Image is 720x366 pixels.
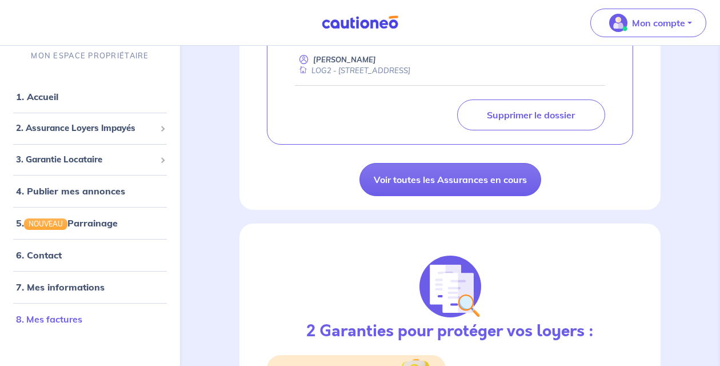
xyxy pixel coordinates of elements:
[487,109,575,121] p: Supprimer le dossier
[16,185,125,197] a: 4. Publier mes annonces
[5,276,175,299] div: 7. Mes informations
[590,9,706,37] button: illu_account_valid_menu.svgMon compte
[5,212,175,234] div: 5.NOUVEAUParrainage
[5,149,175,171] div: 3. Garantie Locataire
[5,117,175,140] div: 2. Assurance Loyers Impayés
[16,217,118,229] a: 5.NOUVEAUParrainage
[5,85,175,108] div: 1. Accueil
[457,100,606,130] a: Supprimer le dossier
[16,249,62,261] a: 6. Contact
[295,65,410,76] div: LOG2 - [STREET_ADDRESS]
[16,153,155,166] span: 3. Garantie Locataire
[5,180,175,202] div: 4. Publier mes annonces
[5,308,175,331] div: 8. Mes factures
[16,313,82,325] a: 8. Mes factures
[31,50,149,61] p: MON ESPACE PROPRIÉTAIRE
[609,14,627,32] img: illu_account_valid_menu.svg
[16,281,105,293] a: 7. Mes informations
[16,122,155,135] span: 2. Assurance Loyers Impayés
[313,54,376,65] p: [PERSON_NAME]
[306,322,594,341] h3: 2 Garanties pour protéger vos loyers :
[317,15,403,30] img: Cautioneo
[16,91,58,102] a: 1. Accueil
[5,244,175,266] div: 6. Contact
[419,256,481,317] img: justif-loupe
[632,16,685,30] p: Mon compte
[359,163,541,196] a: Voir toutes les Assurances en cours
